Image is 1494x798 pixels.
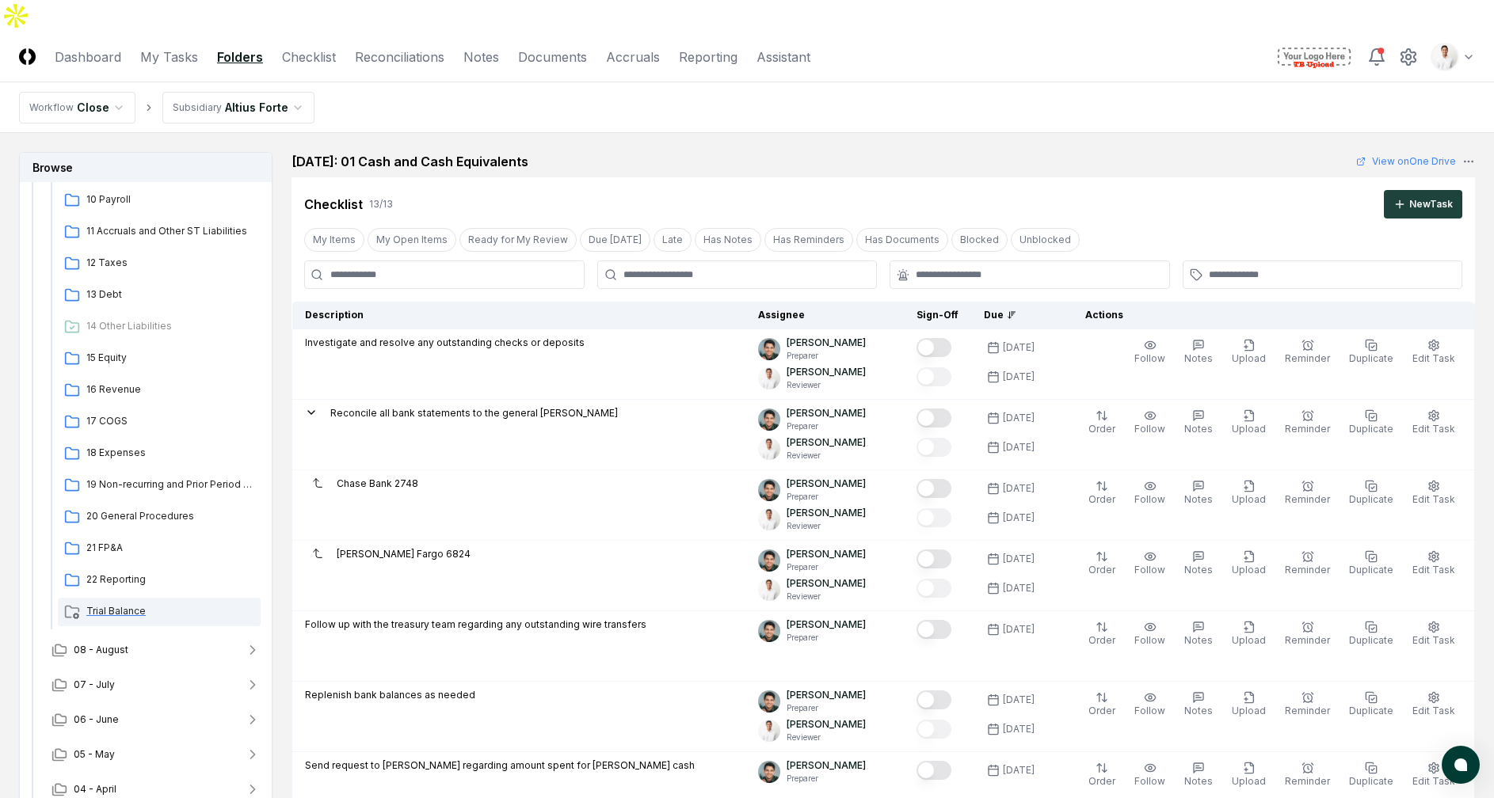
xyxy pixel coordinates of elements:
button: Mark complete [917,508,951,527]
button: Mark complete [917,438,951,457]
p: [PERSON_NAME] [787,688,866,702]
button: Notes [1181,547,1216,580]
button: Notes [1181,688,1216,721]
span: Duplicate [1349,775,1393,787]
a: 12 Taxes [58,249,261,278]
a: 17 COGS [58,408,261,436]
span: Edit Task [1412,705,1455,716]
th: Description [292,302,746,329]
span: Upload [1232,564,1266,576]
p: Reviewer [787,591,866,602]
span: 22 Reporting [86,572,254,587]
p: Preparer [787,773,866,785]
button: Follow [1131,688,1168,721]
span: 21 FP&A [86,541,254,555]
button: Order [1085,477,1119,510]
a: Documents [518,47,587,66]
button: My Items [304,228,364,252]
button: Follow [1131,406,1168,439]
span: 11 Accruals and Other ST Liabilities [86,224,254,238]
p: Replenish bank balances as needed [305,688,475,702]
button: Duplicate [1346,688,1397,721]
a: 21 FP&A [58,534,261,563]
span: Reminder [1285,775,1330,787]
a: Reporting [679,47,737,66]
span: Follow [1134,564,1165,576]
span: 13 Debt [86,287,254,302]
div: [DATE] [1003,440,1035,454]
button: Edit Task [1409,336,1458,369]
a: Dashboard [55,47,121,66]
button: Upload [1229,477,1269,510]
span: Reminder [1285,705,1330,716]
img: d09822cc-9b6d-4858-8d66-9570c114c672_b0bc35f1-fa8e-4ccc-bc23-b02c2d8c2b72.png [758,579,780,601]
a: 19 Non-recurring and Prior Period Adjustments [58,471,261,500]
p: Preparer [787,702,866,714]
p: [PERSON_NAME] [787,406,866,420]
button: Upload [1229,617,1269,651]
button: Has Documents [856,228,948,252]
button: Has Reminders [764,228,853,252]
img: d09822cc-9b6d-4858-8d66-9570c114c672_b0bc35f1-fa8e-4ccc-bc23-b02c2d8c2b72.png [758,720,780,742]
span: Follow [1134,493,1165,505]
span: Edit Task [1412,564,1455,576]
button: Edit Task [1409,406,1458,439]
a: Reconciliations [355,47,444,66]
button: Reminder [1282,688,1333,721]
span: Edit Task [1412,423,1455,435]
span: Order [1088,564,1115,576]
span: 20 General Procedures [86,509,254,523]
button: Late [654,228,692,252]
button: Notes [1181,477,1216,510]
span: Notes [1184,564,1213,576]
button: Follow [1131,547,1168,580]
span: Duplicate [1349,564,1393,576]
span: Reminder [1285,352,1330,364]
span: Upload [1232,352,1266,364]
img: d09822cc-9b6d-4858-8d66-9570c114c672_298d096e-1de5-4289-afae-be4cc58aa7ae.png [758,408,780,431]
div: Checklist [304,195,363,214]
button: Mark complete [917,579,951,598]
button: Reminder [1282,477,1333,510]
span: Duplicate [1349,634,1393,646]
span: 10 Payroll [86,192,254,207]
button: Order [1085,547,1119,580]
img: TB Upload Demo logo [1274,44,1355,70]
p: Reviewer [787,520,866,532]
p: Follow up with the treasury team regarding any outstanding wire transfers [305,617,646,632]
button: Duplicate [1346,758,1397,792]
button: Mark complete [917,549,951,568]
span: Trial Balance [86,604,254,618]
span: 06 - June [74,712,119,727]
a: Folders [217,47,263,66]
a: Assistant [757,47,810,66]
button: Order [1085,758,1119,792]
span: 04 - April [74,782,116,796]
button: Reminder [1282,547,1333,580]
button: Reminder [1282,406,1333,439]
button: Mark complete [917,338,951,357]
a: 15 Equity [58,344,261,373]
div: [DATE] [1003,722,1035,736]
button: Upload [1229,688,1269,721]
span: Order [1088,423,1115,435]
a: Checklist [282,47,336,66]
img: d09822cc-9b6d-4858-8d66-9570c114c672_b0bc35f1-fa8e-4ccc-bc23-b02c2d8c2b72.png [758,508,780,530]
p: [PERSON_NAME] [787,576,866,591]
span: Notes [1184,705,1213,716]
img: d09822cc-9b6d-4858-8d66-9570c114c672_298d096e-1de5-4289-afae-be4cc58aa7ae.png [758,479,780,501]
div: [DATE] [1003,581,1035,595]
img: d09822cc-9b6d-4858-8d66-9570c114c672_b0bc35f1-fa8e-4ccc-bc23-b02c2d8c2b72.png [758,438,780,460]
a: 16 Revenue [58,376,261,405]
div: New Task [1409,197,1453,211]
button: Edit Task [1409,547,1458,580]
button: Mark complete [917,620,951,639]
img: d09822cc-9b6d-4858-8d66-9570c114c672_298d096e-1de5-4289-afae-be4cc58aa7ae.png [758,338,780,360]
span: Duplicate [1349,493,1393,505]
span: 15 Equity [86,351,254,365]
p: Preparer [787,632,866,644]
div: Workflow [29,101,74,115]
a: 20 General Procedures [58,503,261,531]
h2: [DATE]: 01 Cash and Cash Equivalents [292,152,528,171]
span: Upload [1232,775,1266,787]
